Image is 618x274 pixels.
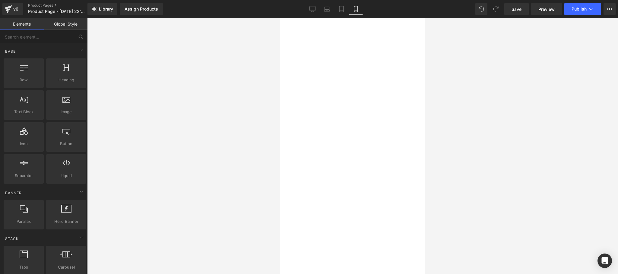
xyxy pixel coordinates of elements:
span: Library [99,6,113,12]
button: Redo [490,3,502,15]
a: Desktop [305,3,320,15]
div: Open Intercom Messenger [597,254,612,268]
span: Button [48,141,84,147]
span: Hero Banner [48,218,84,225]
a: Preview [531,3,562,15]
span: Stack [5,236,19,241]
button: Publish [564,3,601,15]
button: More [604,3,616,15]
span: Separator [5,173,42,179]
span: Save [512,6,521,12]
span: Preview [538,6,555,12]
span: Text Block [5,109,42,115]
a: Tablet [334,3,349,15]
span: Publish [572,7,587,11]
span: Carousel [48,264,84,270]
span: Tabs [5,264,42,270]
span: Product Page - [DATE] 22:10:52 [28,9,86,14]
span: Row [5,77,42,83]
span: Heading [48,77,84,83]
span: Banner [5,190,22,196]
a: v6 [2,3,23,15]
span: Icon [5,141,42,147]
span: Base [5,48,16,54]
span: Liquid [48,173,84,179]
span: Parallax [5,218,42,225]
div: v6 [12,5,20,13]
a: Mobile [349,3,363,15]
div: Assign Products [125,7,158,11]
a: Product Pages [28,3,97,8]
a: New Library [87,3,117,15]
span: Image [48,109,84,115]
button: Undo [475,3,487,15]
a: Global Style [44,18,87,30]
a: Laptop [320,3,334,15]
